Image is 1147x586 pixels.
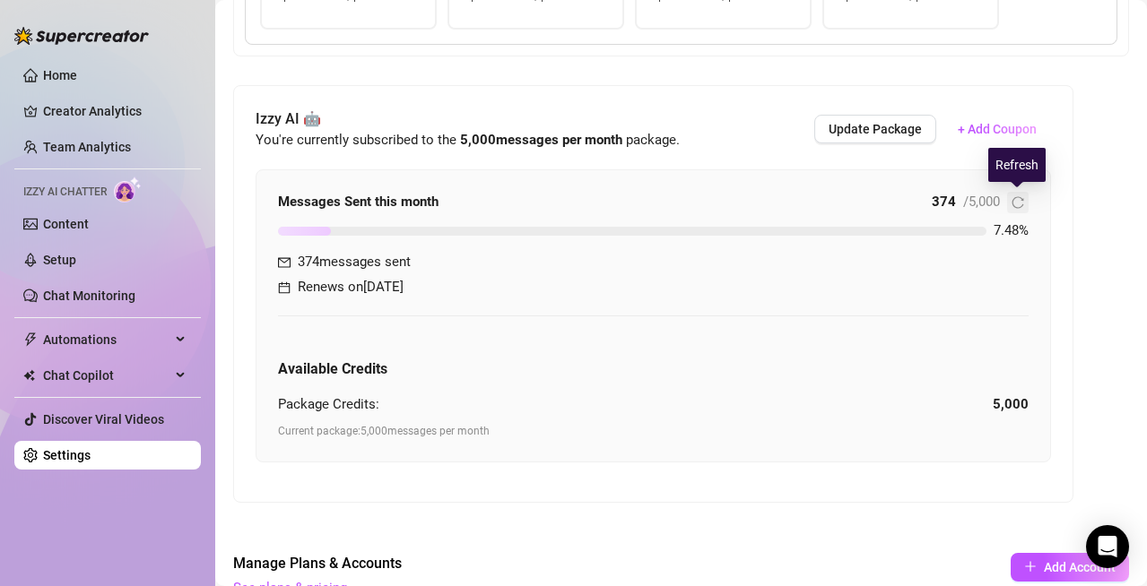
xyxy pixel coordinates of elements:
[278,281,291,294] span: calendar
[1086,525,1129,568] div: Open Intercom Messenger
[958,122,1037,136] span: + Add Coupon
[256,132,680,148] span: You're currently subscribed to the package.
[256,108,680,130] span: Izzy AI 🤖
[298,277,404,298] span: Renews on [DATE]
[23,184,107,201] span: Izzy AI Chatter
[43,68,77,82] a: Home
[278,358,1029,380] h5: Available Credits
[829,122,922,136] span: Update Package
[814,115,936,143] button: Update Package
[114,177,142,203] img: AI Chatter
[278,256,291,269] span: mail
[1012,196,1024,209] span: reload
[943,115,1051,143] button: + Add Coupon
[278,396,379,412] span: Package Credits:
[1024,560,1037,573] span: plus
[23,369,35,382] img: Chat Copilot
[278,423,1029,440] span: Current package: 5,000 messages per month
[43,412,164,427] a: Discover Viral Videos
[993,396,1029,412] strong: 5,000
[278,194,439,210] strong: Messages Sent this month
[43,140,131,154] a: Team Analytics
[43,97,187,125] a: Creator Analytics
[233,553,889,574] span: Manage Plans & Accounts
[1011,553,1129,582] button: Add Account
[43,253,76,267] a: Setup
[43,325,170,354] span: Automations
[43,289,135,303] a: Chat Monitoring
[963,194,1000,210] span: / 5,000
[994,222,1029,238] span: 7.48 %
[988,148,1046,182] div: Refresh
[298,252,411,273] span: 374 messages sent
[43,361,170,390] span: Chat Copilot
[460,132,622,148] strong: 5,000 messages per month
[1044,560,1116,574] span: Add Account
[932,194,956,210] strong: 374
[23,332,38,347] span: thunderbolt
[43,448,91,462] a: Settings
[43,217,89,231] a: Content
[14,27,149,45] img: logo-BBDzfeDw.svg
